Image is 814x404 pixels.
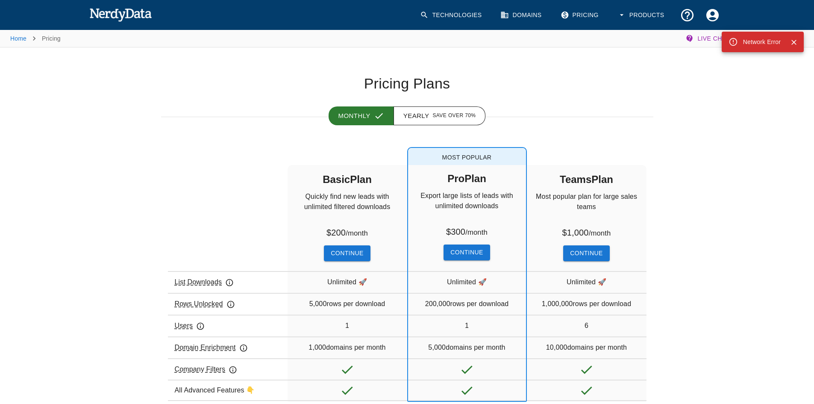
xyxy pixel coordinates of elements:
[527,271,646,292] div: Unlimited 🚀
[527,315,646,336] div: 6
[394,106,486,125] button: Yearly Save over 70%
[527,293,646,314] div: 1,000,000 rows per download
[10,35,26,42] a: Home
[612,3,671,28] button: Products
[560,166,613,192] h5: Teams Plan
[408,315,526,336] div: 1
[408,271,526,292] div: Unlimited 🚀
[168,380,288,401] div: All Advanced Features 👇
[447,165,486,191] h5: Pro Plan
[323,166,372,192] h5: Basic Plan
[408,336,526,358] div: 5,000 domains per month
[161,75,653,93] h1: Pricing Plans
[175,277,234,287] p: List Downloads
[288,315,407,336] div: 1
[446,225,488,238] h6: $ 300
[288,192,407,226] p: Quickly find new leads with unlimited filtered downloads
[562,226,611,239] h6: $ 1,000
[288,336,407,358] div: 1,000 domains per month
[465,228,488,236] small: / month
[684,30,733,47] button: Live Chat
[736,30,804,47] button: Share Feedback
[408,191,526,225] p: Export large lists of leads with unlimited downloads
[527,192,646,226] p: Most popular plan for large sales teams
[175,342,248,353] p: Domain Enrichment
[346,229,368,237] small: / month
[175,364,238,375] p: Company Filters
[408,293,526,314] div: 200,000 rows per download
[326,226,368,239] h6: $ 200
[415,3,488,28] a: Technologies
[788,36,800,49] button: Close
[175,299,235,309] p: Rows Unlocked
[288,271,407,292] div: Unlimited 🚀
[495,3,548,28] a: Domains
[700,3,725,28] button: Account Settings
[589,229,611,237] small: / month
[89,6,152,23] img: NerdyData.com
[288,293,407,314] div: 5,000 rows per download
[743,34,781,50] div: Network Error
[324,245,370,261] button: Continue
[432,112,476,120] span: Save over 70%
[10,30,61,47] nav: breadcrumb
[408,148,526,165] span: Most Popular
[329,106,394,125] button: Monthly
[771,343,804,376] iframe: Drift Widget Chat Controller
[444,245,490,260] button: Continue
[675,3,700,28] button: Support and Documentation
[175,321,205,331] p: Users
[563,245,609,261] button: Continue
[527,336,646,358] div: 10,000 domains per month
[555,3,605,28] a: Pricing
[42,34,61,43] p: Pricing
